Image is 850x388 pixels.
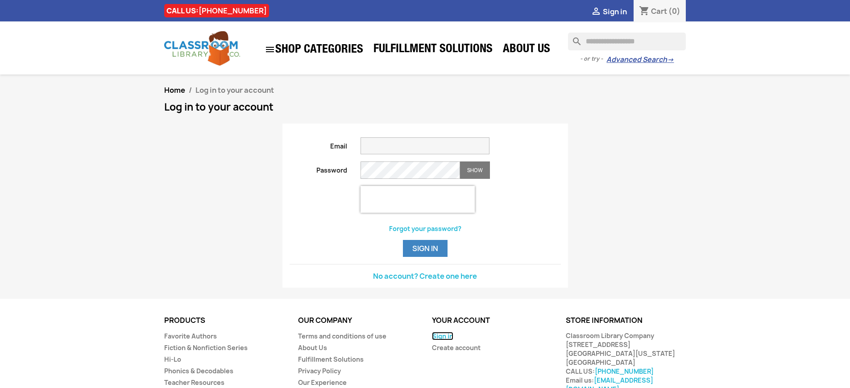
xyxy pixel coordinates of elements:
[164,102,686,112] h1: Log in to your account
[566,317,686,325] p: Store information
[580,54,606,63] span: - or try -
[361,161,460,179] input: Password input
[591,7,627,17] a:  Sign in
[432,332,453,340] a: Sign in
[369,41,497,59] a: Fulfillment Solutions
[403,240,448,257] button: Sign in
[265,44,275,55] i: 
[298,332,386,340] a: Terms and conditions of use
[298,378,347,387] a: Our Experience
[164,317,285,325] p: Products
[164,4,269,17] div: CALL US:
[667,55,674,64] span: →
[432,315,490,325] a: Your account
[373,271,477,281] a: No account? Create one here
[568,33,686,50] input: Search
[199,6,267,16] a: [PHONE_NUMBER]
[460,161,490,179] button: Show
[298,367,341,375] a: Privacy Policy
[164,367,233,375] a: Phonics & Decodables
[568,33,579,43] i: search
[668,6,680,16] span: (0)
[298,343,327,352] a: About Us
[498,41,555,59] a: About Us
[389,224,461,233] a: Forgot your password?
[606,55,674,64] a: Advanced Search→
[164,355,181,363] a: Hi-Lo
[432,343,481,352] a: Create account
[164,343,248,352] a: Fiction & Nonfiction Series
[591,7,601,17] i: 
[651,6,667,16] span: Cart
[595,367,654,376] a: [PHONE_NUMBER]
[164,378,224,387] a: Teacher Resources
[164,31,240,66] img: Classroom Library Company
[283,161,354,175] label: Password
[283,137,354,151] label: Email
[195,85,274,95] span: Log in to your account
[603,7,627,17] span: Sign in
[164,85,185,95] a: Home
[361,186,475,213] iframe: reCAPTCHA
[298,317,419,325] p: Our company
[298,355,364,363] a: Fulfillment Solutions
[639,6,650,17] i: shopping_cart
[164,332,217,340] a: Favorite Authors
[260,40,368,59] a: SHOP CATEGORIES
